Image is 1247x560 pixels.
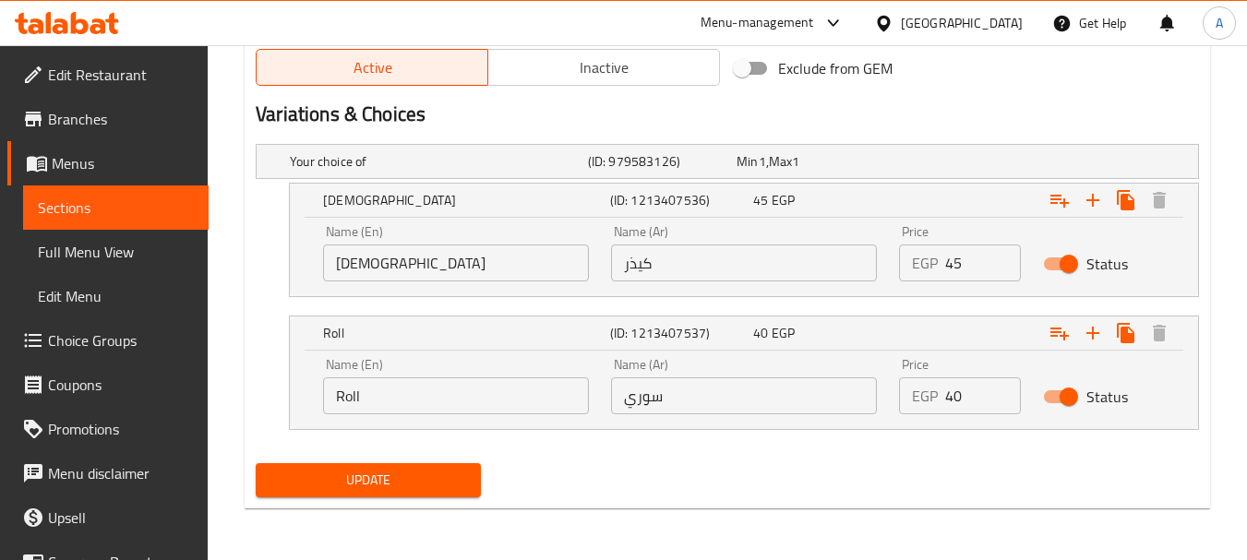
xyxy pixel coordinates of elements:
p: EGP [912,385,938,407]
span: Max [769,149,792,173]
button: Add new choice [1076,184,1109,217]
span: 45 [753,188,768,212]
span: Edit Menu [38,285,194,307]
span: A [1216,13,1223,33]
a: Branches [7,97,209,141]
button: Add new choice [1076,316,1109,350]
input: Please enter price [945,377,1021,414]
button: Clone new choice [1109,184,1143,217]
a: Full Menu View [23,230,209,274]
div: Expand [257,145,1198,178]
span: EGP [772,188,795,212]
span: Active [264,54,481,81]
div: Menu-management [701,12,814,34]
span: Update [270,469,465,492]
a: Menu disclaimer [7,451,209,495]
span: Upsell [48,506,194,529]
span: Menus [52,152,194,174]
a: Choice Groups [7,318,209,363]
input: Enter name Ar [611,377,877,414]
span: Edit Restaurant [48,64,194,86]
input: Please enter price [945,244,1021,281]
span: Coupons [48,374,194,396]
h5: Roll [323,324,603,342]
span: Promotions [48,418,194,440]
h5: (ID: 1213407536) [610,191,746,209]
a: Upsell [7,495,209,540]
button: Add choice group [1043,316,1076,350]
div: [GEOGRAPHIC_DATA] [901,13,1023,33]
input: Enter name En [323,244,589,281]
p: EGP [912,252,938,274]
h5: (ID: 979583126) [588,152,729,171]
a: Coupons [7,363,209,407]
a: Menus [7,141,209,185]
button: Delete Syrian [1143,184,1176,217]
span: Status [1086,386,1128,408]
div: Expand [290,316,1198,350]
a: Edit Menu [23,274,209,318]
a: Promotions [7,407,209,451]
input: Enter name En [323,377,589,414]
div: Expand [290,184,1198,217]
span: Inactive [496,54,713,81]
span: Menu disclaimer [48,462,194,484]
h5: (ID: 1213407537) [610,324,746,342]
span: Choice Groups [48,329,194,351]
h5: [DEMOGRAPHIC_DATA] [323,191,603,209]
input: Enter name Ar [611,244,877,281]
button: Add choice group [1043,184,1076,217]
a: Edit Restaurant [7,53,209,97]
button: Inactive [487,49,720,86]
button: Delete Roll [1143,316,1176,350]
span: 1 [792,149,799,173]
h5: Your choice of [290,152,581,171]
span: 40 [753,321,768,345]
div: , [737,152,878,171]
span: Exclude from GEM [778,57,893,79]
span: Full Menu View [38,241,194,263]
span: Min [737,149,758,173]
button: Clone new choice [1109,316,1143,350]
span: Sections [38,197,194,219]
button: Update [256,463,480,497]
span: EGP [772,321,795,345]
span: Status [1086,253,1128,275]
button: Active [256,49,488,86]
span: Branches [48,108,194,130]
h2: Variations & Choices [256,101,1199,128]
a: Sections [23,185,209,230]
span: 1 [759,149,766,173]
